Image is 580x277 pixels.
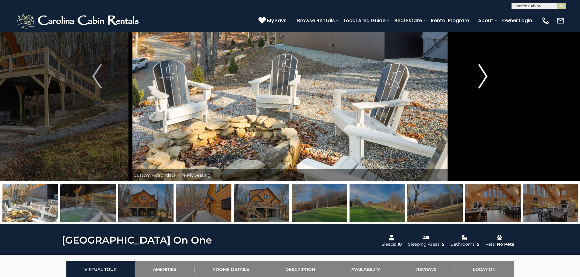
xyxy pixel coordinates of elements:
[176,184,231,222] img: 165402229
[92,64,101,88] img: arrow
[428,15,472,26] a: Rental Program
[499,15,535,26] a: Owner Login
[118,184,174,222] img: 165402197
[131,169,450,181] div: Custom Adirondack Fire Pit Seating
[556,16,565,25] img: mail-regular-white.png
[2,184,58,222] img: 165402236
[407,184,463,222] img: 165402239
[294,15,338,26] a: Browse Rentals
[267,17,286,24] span: My Favs
[541,16,550,25] img: phone-regular-white.png
[350,184,405,222] img: 165402242
[15,12,142,30] img: White-1-2.png
[234,184,289,222] img: 165402198
[465,184,521,222] img: 165402203
[292,184,347,222] img: 165402241
[258,17,288,25] a: My Favs
[475,15,496,26] a: About
[391,15,425,26] a: Real Estate
[523,184,578,222] img: 165402208
[341,15,388,26] a: Local Area Guide
[60,184,116,222] img: 165402237
[478,64,487,88] img: arrow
